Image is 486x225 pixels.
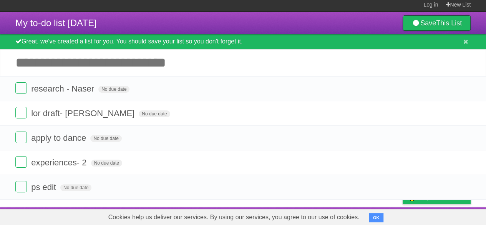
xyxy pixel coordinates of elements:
span: ps edit [31,182,58,192]
span: apply to dance [31,133,88,143]
label: Done [15,181,27,192]
span: research - Naser [31,84,96,93]
span: No due date [98,86,129,93]
span: No due date [139,110,170,117]
span: Buy me a coffee [419,190,467,204]
span: experiences- 2 [31,158,88,167]
label: Done [15,107,27,118]
span: My to-do list [DATE] [15,18,97,28]
span: lor draft- [PERSON_NAME] [31,108,136,118]
span: No due date [60,184,91,191]
a: SaveThis List [403,15,471,31]
label: Done [15,156,27,168]
b: This List [436,19,462,27]
span: Cookies help us deliver our services. By using our services, you agree to our use of cookies. [101,210,367,225]
label: Done [15,82,27,94]
span: No due date [90,135,121,142]
button: OK [369,213,384,222]
label: Done [15,132,27,143]
span: No due date [91,160,122,167]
